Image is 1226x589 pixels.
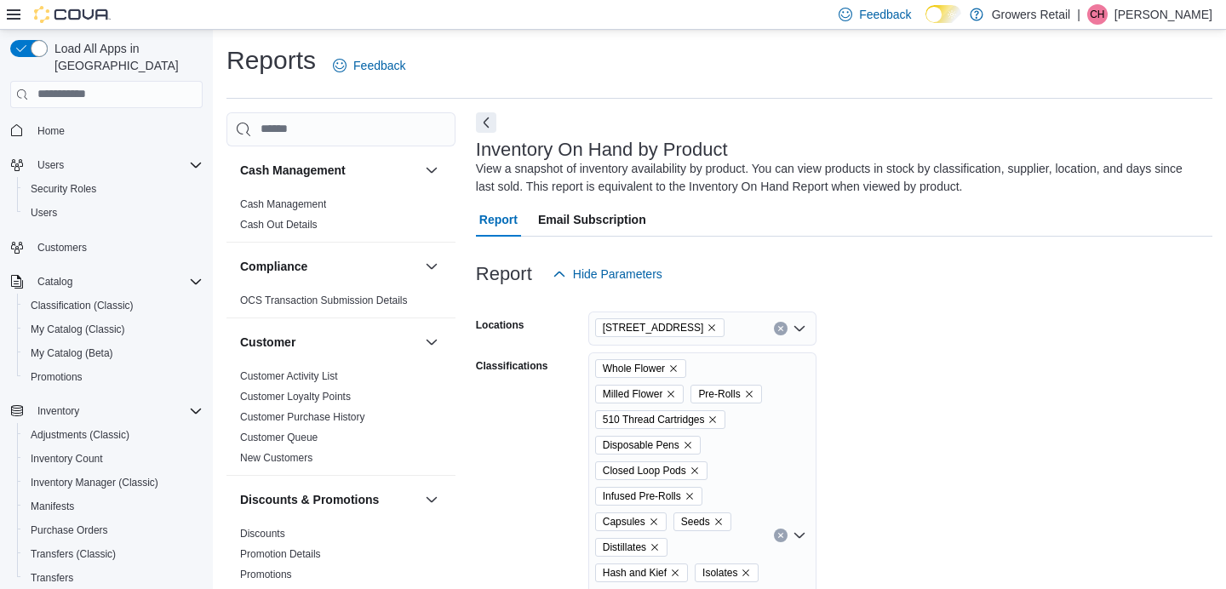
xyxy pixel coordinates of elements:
[24,544,203,564] span: Transfers (Classic)
[595,318,725,337] span: 50 Westmount Road North
[744,389,754,399] button: Remove Pre-Rolls from selection in this group
[595,410,726,429] span: 510 Thread Cartridges
[240,411,365,423] a: Customer Purchase History
[666,389,676,399] button: Remove Milled Flower from selection in this group
[240,162,418,179] button: Cash Management
[48,40,203,74] span: Load All Apps in [GEOGRAPHIC_DATA]
[668,363,679,374] button: Remove Whole Flower from selection in this group
[603,513,645,530] span: Capsules
[37,275,72,289] span: Catalog
[476,359,548,373] label: Classifications
[31,237,94,258] a: Customers
[793,529,806,542] button: Open list of options
[240,162,346,179] h3: Cash Management
[24,568,80,588] a: Transfers
[3,270,209,294] button: Catalog
[595,385,685,403] span: Milled Flower
[24,343,203,363] span: My Catalog (Beta)
[3,153,209,177] button: Users
[17,201,209,225] button: Users
[31,500,74,513] span: Manifests
[595,512,667,531] span: Capsules
[37,158,64,172] span: Users
[24,449,110,469] a: Inventory Count
[603,360,665,377] span: Whole Flower
[31,272,203,292] span: Catalog
[37,241,87,254] span: Customers
[1090,4,1104,25] span: CH
[31,155,71,175] button: Users
[793,322,806,335] button: Open list of options
[603,437,679,454] span: Disposable Pens
[240,432,318,443] a: Customer Queue
[859,6,911,23] span: Feedback
[31,206,57,220] span: Users
[24,472,165,493] a: Inventory Manager (Classic)
[573,266,662,283] span: Hide Parameters
[240,334,295,351] h3: Customer
[476,140,728,160] h3: Inventory On Hand by Product
[595,359,686,378] span: Whole Flower
[226,194,455,242] div: Cash Management
[698,386,740,403] span: Pre-Rolls
[31,476,158,489] span: Inventory Manager (Classic)
[240,491,379,508] h3: Discounts & Promotions
[476,264,532,284] h3: Report
[24,203,64,223] a: Users
[24,295,203,316] span: Classification (Classic)
[326,49,412,83] a: Feedback
[24,520,203,540] span: Purchase Orders
[3,235,209,260] button: Customers
[353,57,405,74] span: Feedback
[31,547,116,561] span: Transfers (Classic)
[37,124,65,138] span: Home
[240,334,418,351] button: Customer
[24,319,132,340] a: My Catalog (Classic)
[24,544,123,564] a: Transfers (Classic)
[713,517,724,527] button: Remove Seeds from selection in this group
[421,489,442,510] button: Discounts & Promotions
[421,160,442,180] button: Cash Management
[992,4,1071,25] p: Growers Retail
[546,257,669,291] button: Hide Parameters
[603,411,705,428] span: 510 Thread Cartridges
[603,462,686,479] span: Closed Loop Pods
[24,496,81,517] a: Manifests
[226,43,316,77] h1: Reports
[24,425,203,445] span: Adjustments (Classic)
[1087,4,1108,25] div: Carter Habel
[925,5,961,23] input: Dark Mode
[31,120,203,141] span: Home
[702,564,737,581] span: Isolates
[31,571,73,585] span: Transfers
[240,258,418,275] button: Compliance
[595,436,701,455] span: Disposable Pens
[24,203,203,223] span: Users
[17,518,209,542] button: Purchase Orders
[240,198,326,210] a: Cash Management
[17,495,209,518] button: Manifests
[240,258,307,275] h3: Compliance
[708,415,718,425] button: Remove 510 Thread Cartridges from selection in this group
[741,568,751,578] button: Remove Isolates from selection in this group
[31,428,129,442] span: Adjustments (Classic)
[24,295,140,316] a: Classification (Classic)
[17,423,209,447] button: Adjustments (Classic)
[240,452,312,464] a: New Customers
[603,539,646,556] span: Distillates
[31,121,72,141] a: Home
[24,179,103,199] a: Security Roles
[476,160,1204,196] div: View a snapshot of inventory availability by product. You can view products in stock by classific...
[240,391,351,403] a: Customer Loyalty Points
[240,569,292,580] a: Promotions
[240,219,318,231] a: Cash Out Details
[649,517,659,527] button: Remove Capsules from selection in this group
[31,299,134,312] span: Classification (Classic)
[603,319,704,336] span: [STREET_ADDRESS]
[538,203,646,237] span: Email Subscription
[31,272,79,292] button: Catalog
[226,366,455,475] div: Customer
[595,461,708,480] span: Closed Loop Pods
[17,177,209,201] button: Security Roles
[476,318,524,332] label: Locations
